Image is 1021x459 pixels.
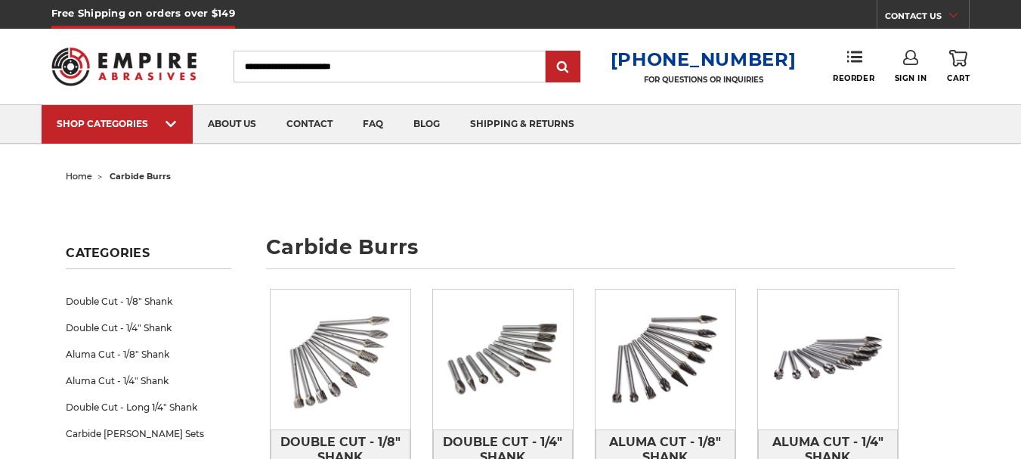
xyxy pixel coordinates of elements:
[271,105,348,144] a: contact
[895,73,927,83] span: Sign In
[66,171,92,181] a: home
[947,73,970,83] span: Cart
[433,290,573,430] img: Double Cut - 1/4" Shank
[57,118,178,129] div: SHOP CATEGORIES
[266,237,955,269] h1: carbide burrs
[455,105,589,144] a: shipping & returns
[885,8,969,29] a: CONTACT US
[611,75,797,85] p: FOR QUESTIONS OR INQUIRIES
[271,290,410,430] img: Double Cut - 1/8" Shank
[611,48,797,70] a: [PHONE_NUMBER]
[758,290,898,430] img: Aluma Cut - 1/4" Shank
[833,50,874,82] a: Reorder
[66,420,230,447] a: Carbide [PERSON_NAME] Sets
[66,315,230,341] a: Double Cut - 1/4" Shank
[596,290,735,430] img: Aluma Cut - 1/8" Shank
[193,105,271,144] a: about us
[66,394,230,420] a: Double Cut - Long 1/4" Shank
[66,368,230,394] a: Aluma Cut - 1/4" Shank
[833,73,874,83] span: Reorder
[66,246,230,269] h5: Categories
[548,52,578,82] input: Submit
[51,38,196,95] img: Empire Abrasives
[348,105,398,144] a: faq
[947,50,970,83] a: Cart
[110,171,171,181] span: carbide burrs
[66,288,230,315] a: Double Cut - 1/8" Shank
[66,341,230,368] a: Aluma Cut - 1/8" Shank
[398,105,455,144] a: blog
